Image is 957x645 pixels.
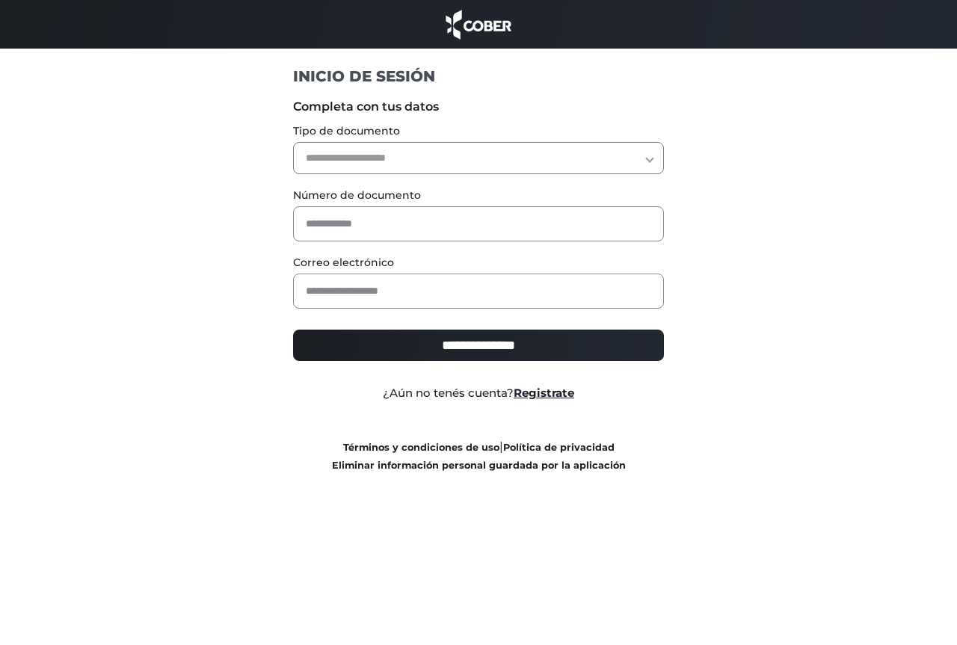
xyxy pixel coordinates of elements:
div: ¿Aún no tenés cuenta? [282,385,676,402]
img: cober_marca.png [442,7,515,41]
div: | [282,438,676,474]
h1: INICIO DE SESIÓN [293,67,665,86]
a: Política de privacidad [503,442,615,453]
label: Tipo de documento [293,123,665,139]
label: Completa con tus datos [293,98,665,116]
a: Registrate [514,386,574,400]
a: Términos y condiciones de uso [343,442,499,453]
label: Correo electrónico [293,255,665,271]
a: Eliminar información personal guardada por la aplicación [332,460,626,471]
label: Número de documento [293,188,665,203]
